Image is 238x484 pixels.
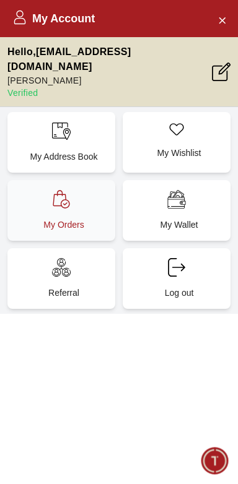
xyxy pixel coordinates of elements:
[7,45,212,74] p: Hello , [EMAIL_ADDRESS][DOMAIN_NAME]
[7,74,212,87] p: [PERSON_NAME]
[201,447,229,475] div: Chat Widget
[212,10,232,30] button: Close Account
[133,147,226,159] p: My Wishlist
[17,287,110,299] p: Referral
[133,287,226,299] p: Log out
[17,218,110,231] p: My Orders
[17,150,110,163] p: My Address Book
[133,218,226,231] p: My Wallet
[12,10,95,27] h2: My Account
[7,87,212,99] p: Verified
